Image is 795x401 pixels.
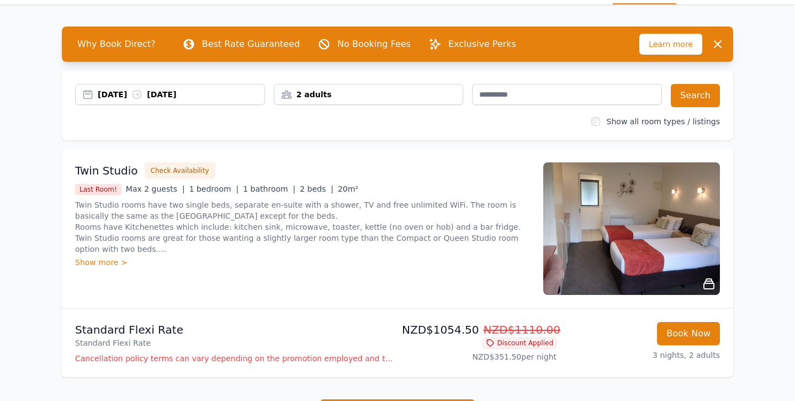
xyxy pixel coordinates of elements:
[98,89,264,100] div: [DATE] [DATE]
[657,322,720,345] button: Book Now
[202,38,300,51] p: Best Rate Guaranteed
[75,353,393,364] p: Cancellation policy terms can vary depending on the promotion employed and the time of stay of th...
[75,257,530,268] div: Show more >
[75,322,393,337] p: Standard Flexi Rate
[68,33,165,55] span: Why Book Direct?
[243,184,295,193] span: 1 bathroom |
[75,199,530,255] p: Twin Studio rooms have two single beds, separate en-suite with a shower, TV and free unlimited Wi...
[448,38,516,51] p: Exclusive Perks
[75,163,138,178] h3: Twin Studio
[639,34,702,55] span: Learn more
[402,322,556,337] p: NZD$1054.50
[337,38,411,51] p: No Booking Fees
[565,350,720,361] p: 3 nights, 2 adults
[75,337,393,349] p: Standard Flexi Rate
[338,184,358,193] span: 20m²
[189,184,239,193] span: 1 bedroom |
[126,184,185,193] span: Max 2 guests |
[300,184,333,193] span: 2 beds |
[75,184,121,195] span: Last Room!
[484,323,561,336] span: NZD$1110.00
[274,89,463,100] div: 2 adults
[607,117,720,126] label: Show all room types / listings
[145,162,215,179] button: Check Availability
[671,84,720,107] button: Search
[402,351,556,362] p: NZD$351.50 per night
[483,337,556,349] span: Discount Applied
